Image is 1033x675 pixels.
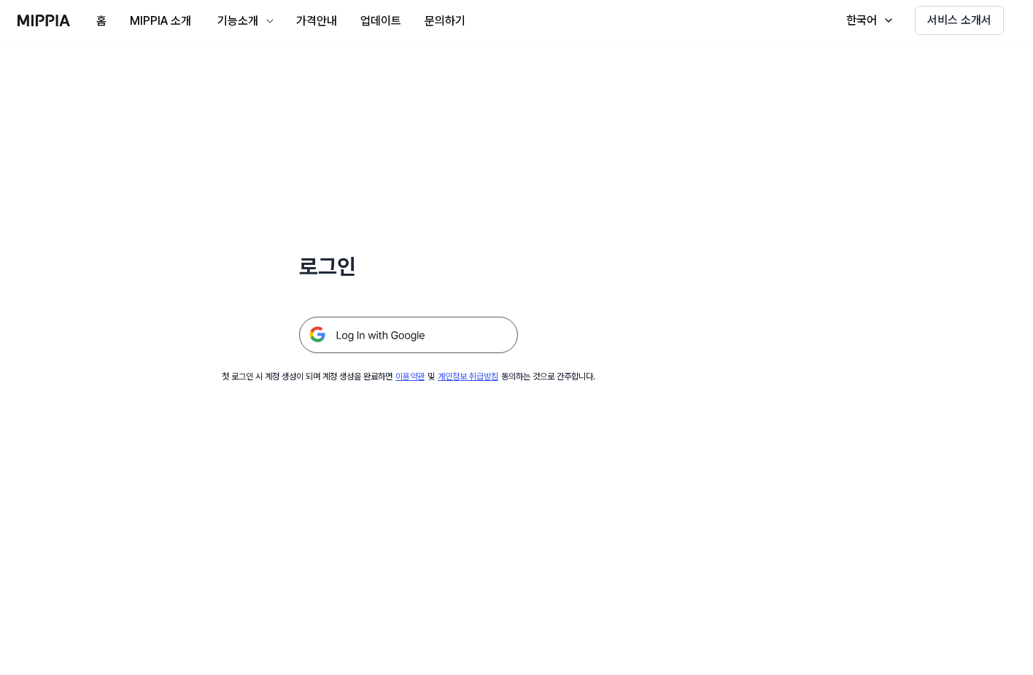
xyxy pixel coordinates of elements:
div: 한국어 [843,12,880,29]
div: 기능소개 [214,12,261,30]
button: 한국어 [832,6,903,35]
button: 문의하기 [413,7,477,36]
a: 업데이트 [349,1,413,41]
h1: 로그인 [299,251,518,282]
button: MIPPIA 소개 [118,7,203,36]
div: 첫 로그인 시 계정 생성이 되며 계정 생성을 완료하면 및 동의하는 것으로 간주합니다. [222,371,595,383]
a: 이용약관 [395,371,425,382]
button: 홈 [85,7,118,36]
button: 가격안내 [285,7,349,36]
button: 서비스 소개서 [915,6,1004,35]
img: logo [18,15,70,26]
button: 기능소개 [203,7,285,36]
button: 업데이트 [349,7,413,36]
a: 개인정보 취급방침 [438,371,498,382]
img: 구글 로그인 버튼 [299,317,518,353]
